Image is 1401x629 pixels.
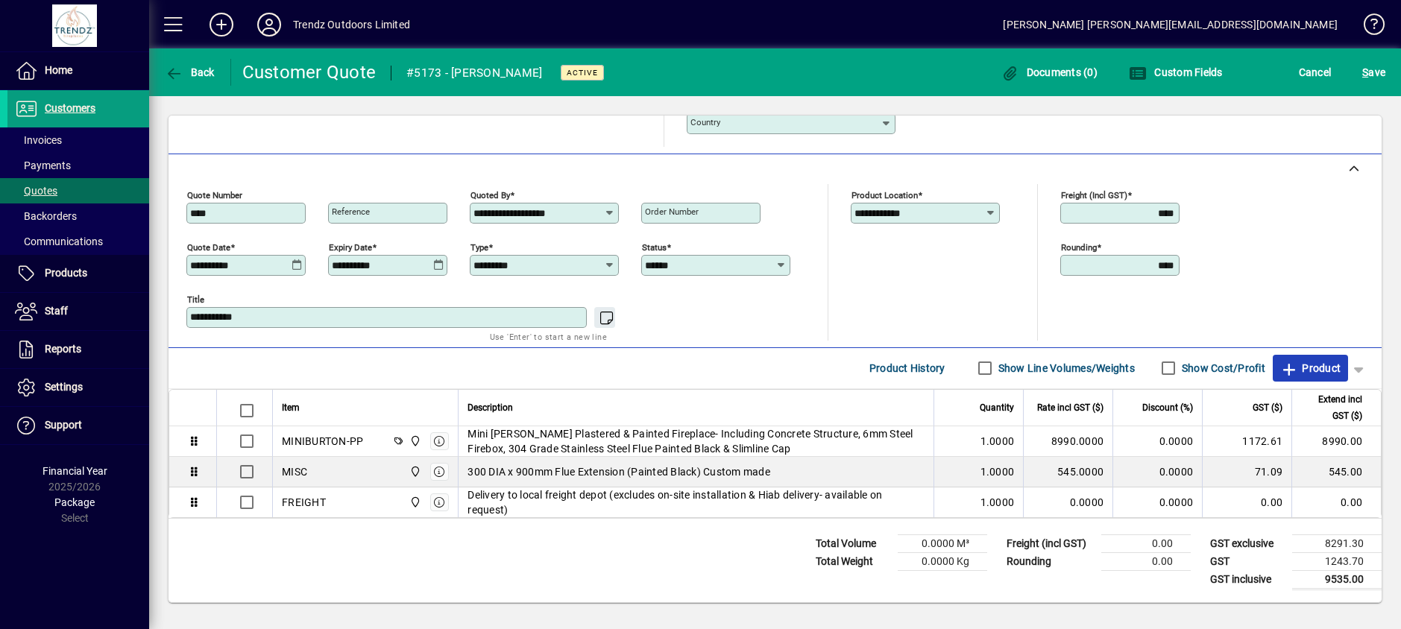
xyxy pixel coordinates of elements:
td: 0.0000 M³ [898,534,987,552]
mat-label: Quoted by [470,189,510,200]
td: 0.00 [1101,534,1191,552]
mat-label: Quote date [187,241,230,252]
span: Payments [15,159,71,171]
span: Invoices [15,134,62,146]
label: Show Line Volumes/Weights [995,361,1135,376]
span: Mini [PERSON_NAME] Plastered & Painted Fireplace- Including Concrete Structure, 6mm Steel Firebox... [467,426,925,456]
mat-label: Title [187,294,204,304]
div: [PERSON_NAME] [PERSON_NAME][EMAIL_ADDRESS][DOMAIN_NAME] [1003,13,1338,37]
label: Show Cost/Profit [1179,361,1265,376]
span: New Plymouth [406,464,423,480]
span: Item [282,399,300,416]
span: Reports [45,343,81,355]
mat-label: Product location [851,189,918,200]
div: 8990.0000 [1033,434,1104,449]
a: Knowledge Base [1353,3,1382,51]
td: 0.00 [1101,552,1191,570]
button: Documents (0) [997,59,1101,86]
span: 1.0000 [980,464,1015,479]
a: Reports [7,331,149,368]
div: Trendz Outdoors Limited [293,13,410,37]
span: Active [567,68,598,78]
span: Financial Year [42,465,107,477]
app-page-header-button: Back [149,59,231,86]
div: FREIGHT [282,495,326,510]
span: ave [1362,60,1385,84]
span: Home [45,64,72,76]
span: 1.0000 [980,495,1015,510]
button: Product [1273,355,1348,382]
span: Back [165,66,215,78]
span: Quotes [15,185,57,197]
span: Staff [45,305,68,317]
a: Quotes [7,178,149,203]
td: Rounding [999,552,1101,570]
a: Support [7,407,149,444]
mat-label: Status [642,241,667,252]
span: Products [45,267,87,279]
mat-label: Reference [332,206,370,217]
a: Communications [7,229,149,254]
div: MISC [282,464,307,479]
button: Back [161,59,218,86]
span: New Plymouth [406,494,423,511]
button: Product History [863,355,951,382]
span: S [1362,66,1368,78]
span: Custom Fields [1129,66,1223,78]
button: Add [198,11,245,38]
td: 0.0000 [1112,426,1202,457]
span: 300 DIA x 900mm Flue Extension (Painted Black) Custom made [467,464,770,479]
td: GST inclusive [1203,570,1292,589]
mat-label: Order number [645,206,699,217]
span: Description [467,399,513,416]
span: Documents (0) [1001,66,1098,78]
td: GST exclusive [1203,534,1292,552]
td: 71.09 [1202,457,1291,487]
span: Customers [45,102,95,114]
td: 8990.00 [1291,426,1381,457]
mat-label: Country [690,117,720,127]
td: 0.00 [1202,487,1291,517]
span: Rate incl GST ($) [1037,399,1104,416]
a: Invoices [7,127,149,153]
span: Settings [45,381,83,393]
span: Communications [15,236,103,247]
a: Home [7,52,149,89]
mat-label: Freight (incl GST) [1061,189,1127,200]
td: 0.00 [1291,487,1381,517]
span: Product [1280,356,1341,380]
span: Backorders [15,210,77,222]
button: Cancel [1295,59,1335,86]
td: 8291.30 [1292,534,1382,552]
td: 0.0000 Kg [898,552,987,570]
div: 545.0000 [1033,464,1104,479]
span: Extend incl GST ($) [1301,391,1362,424]
td: GST [1203,552,1292,570]
mat-label: Type [470,241,488,252]
td: 1243.70 [1292,552,1382,570]
div: #5173 - [PERSON_NAME] [406,61,542,85]
div: 0.0000 [1033,495,1104,510]
td: 9535.00 [1292,570,1382,589]
mat-label: Expiry date [329,241,372,252]
span: Cancel [1299,60,1332,84]
span: 1.0000 [980,434,1015,449]
mat-label: Rounding [1061,241,1097,252]
span: Quantity [980,399,1014,416]
td: Freight (incl GST) [999,534,1101,552]
td: 0.0000 [1112,487,1202,517]
span: Delivery to local freight depot (excludes on-site installation & Hiab delivery- available on requ... [467,487,925,517]
a: Payments [7,153,149,178]
span: Product History [869,356,945,380]
a: Settings [7,369,149,406]
button: Custom Fields [1125,59,1227,86]
td: 0.0000 [1112,457,1202,487]
span: Discount (%) [1142,399,1193,416]
mat-label: Quote number [187,189,242,200]
a: Staff [7,293,149,330]
td: Total Weight [808,552,898,570]
td: 545.00 [1291,457,1381,487]
span: Support [45,419,82,431]
button: Profile [245,11,293,38]
span: Package [54,496,95,508]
